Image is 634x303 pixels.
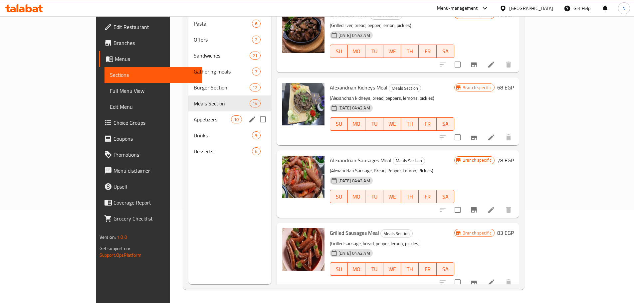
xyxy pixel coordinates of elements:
[113,135,197,143] span: Coupons
[401,45,419,58] button: TH
[389,84,421,92] span: Meals Section
[333,47,345,56] span: SU
[99,35,202,51] a: Branches
[282,156,324,198] img: Alexandrian Sausages Meal
[282,10,324,53] img: Grilled Liver Meal
[404,47,416,56] span: TH
[113,23,197,31] span: Edit Restaurant
[350,192,363,202] span: MO
[381,230,412,237] span: Meals Section
[487,133,495,141] a: Edit menu item
[194,36,252,44] span: Offers
[437,45,454,58] button: SA
[460,84,494,91] span: Branch specific
[386,47,398,56] span: WE
[497,83,514,92] h6: 68 EGP
[393,157,425,165] span: Meals Section
[419,262,436,276] button: FR
[188,64,271,79] div: Gathering meals7
[115,55,197,63] span: Menus
[252,69,260,75] span: 7
[419,190,436,203] button: FR
[105,99,202,115] a: Edit Menu
[419,45,436,58] button: FR
[188,16,271,32] div: Pasta6
[437,262,454,276] button: SA
[99,51,202,67] a: Menus
[188,32,271,48] div: Offers2
[336,32,373,39] span: [DATE] 04:42 AM
[487,61,495,69] a: Edit menu item
[194,52,250,60] div: Sandwiches
[194,20,252,28] span: Pasta
[466,129,482,145] button: Branch-specific-item
[509,5,553,12] div: [GEOGRAPHIC_DATA]
[336,178,373,184] span: [DATE] 04:42 AM
[348,45,365,58] button: MO
[105,67,202,83] a: Sections
[110,71,197,79] span: Sections
[113,151,197,159] span: Promotions
[333,192,345,202] span: SU
[99,163,202,179] a: Menu disclaimer
[501,274,517,290] button: delete
[99,211,202,227] a: Grocery Checklist
[451,58,465,72] span: Select to update
[501,202,517,218] button: delete
[421,192,434,202] span: FR
[330,167,454,175] p: (Alexandrian Sausage, Bread, Pepper, Lemon, Pickles)
[252,147,260,155] div: items
[117,233,127,241] span: 1.0.0
[252,36,260,44] div: items
[188,111,271,127] div: Appetizers10edit
[113,119,197,127] span: Choice Groups
[282,83,324,125] img: Alexandrian Kidneys Meal
[250,100,260,107] span: 14
[386,264,398,274] span: WE
[330,190,348,203] button: SU
[451,130,465,144] span: Select to update
[252,20,260,28] div: items
[487,278,495,286] a: Edit menu item
[437,190,454,203] button: SA
[330,155,391,165] span: Alexandrian Sausages Meal
[330,82,387,92] span: Alexandrian Kidneys Meal
[194,147,252,155] span: Desserts
[437,117,454,131] button: SA
[622,5,625,12] span: N
[421,119,434,129] span: FR
[110,87,197,95] span: Full Menu View
[401,262,419,276] button: TH
[497,156,514,165] h6: 78 EGP
[247,114,257,124] button: edit
[113,167,197,175] span: Menu disclaimer
[330,94,454,102] p: (Alexandrian kidneys, bread, peppers, lemons, pickles)
[250,84,260,91] span: 12
[330,228,379,238] span: Grilled Sausages Meal
[437,4,478,12] div: Menu-management
[330,239,454,248] p: (Grilled sausage, bread, pepper, lemon, pickles)
[336,105,373,111] span: [DATE] 04:42 AM
[330,21,454,30] p: (Grilled liver, bread, pepper, lemon, pickles)
[330,117,348,131] button: SU
[99,131,202,147] a: Coupons
[282,228,324,271] img: Grilled Sausages Meal
[252,132,260,139] span: 9
[252,37,260,43] span: 2
[383,45,401,58] button: WE
[194,68,252,76] div: Gathering meals
[252,21,260,27] span: 6
[250,99,260,107] div: items
[99,179,202,195] a: Upsell
[368,264,380,274] span: TU
[100,244,130,253] span: Get support on:
[188,13,271,162] nav: Menu sections
[368,192,380,202] span: TU
[336,250,373,256] span: [DATE] 04:42 AM
[99,147,202,163] a: Promotions
[439,119,452,129] span: SA
[99,115,202,131] a: Choice Groups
